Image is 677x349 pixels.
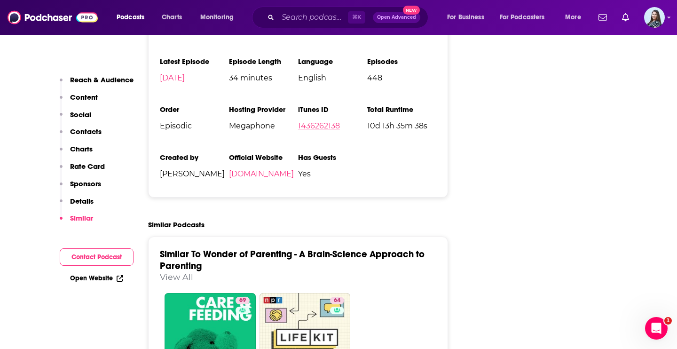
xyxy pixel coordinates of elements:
[60,144,93,162] button: Charts
[160,73,185,82] a: [DATE]
[117,11,144,24] span: Podcasts
[70,110,91,119] p: Social
[348,11,365,24] span: ⌘ K
[160,272,193,282] a: View All
[595,9,611,25] a: Show notifications dropdown
[229,57,298,66] h3: Episode Length
[70,127,102,136] p: Contacts
[110,10,157,25] button: open menu
[644,7,665,28] img: User Profile
[367,105,436,114] h3: Total Runtime
[367,121,436,130] span: 10d 13h 35m 38s
[70,179,101,188] p: Sponsors
[367,57,436,66] h3: Episodes
[60,93,98,110] button: Content
[162,11,182,24] span: Charts
[70,75,134,84] p: Reach & Audience
[70,214,93,222] p: Similar
[60,248,134,266] button: Contact Podcast
[367,73,436,82] span: 448
[70,144,93,153] p: Charts
[60,127,102,144] button: Contacts
[60,214,93,231] button: Similar
[60,179,101,197] button: Sponsors
[229,169,294,178] a: [DOMAIN_NAME]
[60,162,105,179] button: Rate Card
[298,57,367,66] h3: Language
[70,162,105,171] p: Rate Card
[565,11,581,24] span: More
[148,220,205,229] h2: Similar Podcasts
[298,73,367,82] span: English
[447,11,484,24] span: For Business
[156,10,188,25] a: Charts
[298,153,367,162] h3: Has Guests
[494,10,559,25] button: open menu
[229,121,298,130] span: Megaphone
[500,11,545,24] span: For Podcasters
[236,297,250,304] a: 69
[664,317,672,325] span: 1
[618,9,633,25] a: Show notifications dropdown
[60,110,91,127] button: Social
[559,10,593,25] button: open menu
[644,7,665,28] span: Logged in as brookefortierpr
[334,296,340,305] span: 64
[200,11,234,24] span: Monitoring
[160,57,229,66] h3: Latest Episode
[229,73,298,82] span: 34 minutes
[60,197,94,214] button: Details
[229,105,298,114] h3: Hosting Provider
[70,197,94,206] p: Details
[278,10,348,25] input: Search podcasts, credits, & more...
[239,296,246,305] span: 69
[377,15,416,20] span: Open Advanced
[160,169,229,178] span: [PERSON_NAME]
[160,248,425,272] a: Similar To Wonder of Parenting - A Brain-Science Approach to Parenting
[160,105,229,114] h3: Order
[70,274,123,282] a: Open Website
[645,317,668,340] iframe: Intercom live chat
[298,121,340,130] a: 1436262138
[160,153,229,162] h3: Created by
[403,6,420,15] span: New
[330,297,344,304] a: 64
[298,105,367,114] h3: iTunes ID
[261,7,437,28] div: Search podcasts, credits, & more...
[644,7,665,28] button: Show profile menu
[229,153,298,162] h3: Official Website
[373,12,420,23] button: Open AdvancedNew
[160,121,229,130] span: Episodic
[70,93,98,102] p: Content
[8,8,98,26] img: Podchaser - Follow, Share and Rate Podcasts
[441,10,496,25] button: open menu
[60,75,134,93] button: Reach & Audience
[194,10,246,25] button: open menu
[298,169,367,178] span: Yes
